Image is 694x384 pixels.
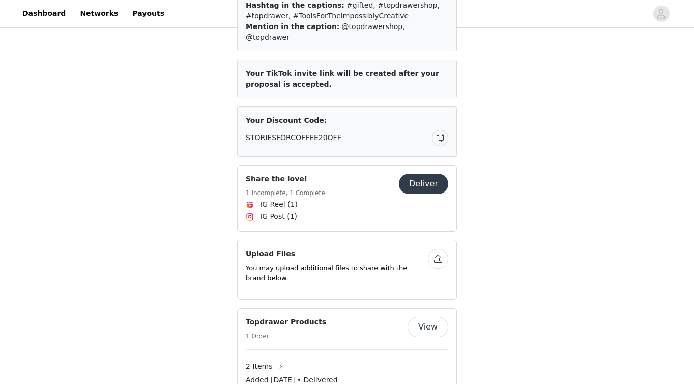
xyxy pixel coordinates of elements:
[246,1,440,20] span: #gifted, #topdrawershop, #topdrawer, #ToolsForTheImpossiblyCreative
[246,69,439,88] span: Your TikTok invite link will be created after your proposal is accepted.
[408,317,448,337] button: View
[246,213,254,221] img: Instagram Icon
[246,361,273,372] span: 2 Items
[16,2,72,25] a: Dashboard
[246,22,339,31] span: Mention in the caption:
[246,332,326,341] h5: 1 Order
[74,2,124,25] a: Networks
[260,199,298,210] span: IG Reel (1)
[246,263,428,283] p: You may upload additional files to share with the brand below.
[260,211,297,222] span: IG Post (1)
[246,1,344,9] span: Hashtag in the captions:
[246,22,405,41] span: @topdrawershop, @topdrawer
[246,249,428,259] h4: Upload Files
[656,6,666,22] div: avatar
[246,132,341,143] span: STORIESFORCOFFEE20OFF
[246,317,326,327] h4: Topdrawer Products
[237,165,457,232] div: Share the love!
[246,174,325,184] h4: Share the love!
[246,188,325,198] h5: 1 Incomplete, 1 Complete
[399,174,448,194] button: Deliver
[246,201,254,209] img: Instagram Reels Icon
[126,2,170,25] a: Payouts
[246,115,327,126] span: Your Discount Code:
